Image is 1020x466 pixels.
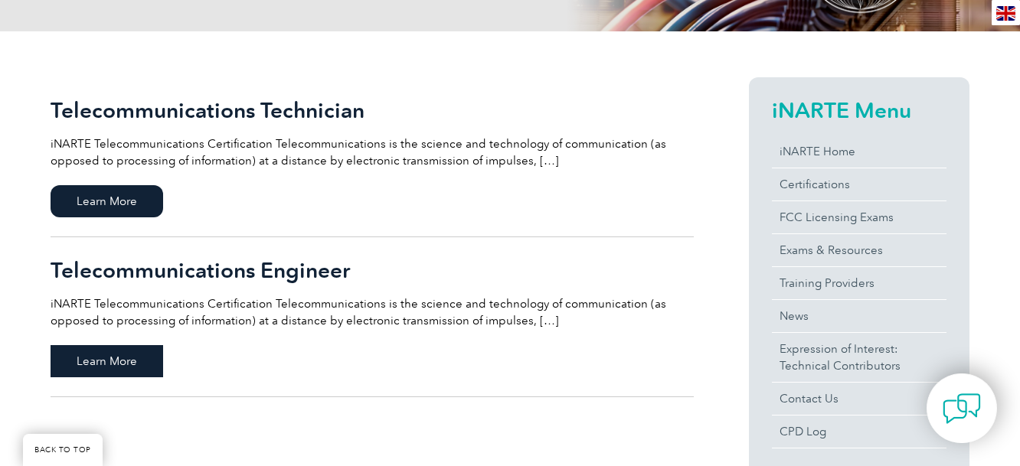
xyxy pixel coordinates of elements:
[772,135,946,168] a: iNARTE Home
[772,201,946,233] a: FCC Licensing Exams
[943,389,981,428] img: contact-chat.png
[51,98,694,122] h2: Telecommunications Technician
[51,258,694,282] h2: Telecommunications Engineer
[772,234,946,266] a: Exams & Resources
[51,295,694,329] p: iNARTE Telecommunications Certification Telecommunications is the science and technology of commu...
[996,6,1015,21] img: en
[772,383,946,415] a: Contact Us
[23,434,103,466] a: BACK TO TOP
[51,185,163,217] span: Learn More
[772,98,946,122] h2: iNARTE Menu
[772,267,946,299] a: Training Providers
[51,345,163,377] span: Learn More
[772,415,946,448] a: CPD Log
[772,333,946,382] a: Expression of Interest:Technical Contributors
[772,300,946,332] a: News
[51,135,694,169] p: iNARTE Telecommunications Certification Telecommunications is the science and technology of commu...
[772,168,946,200] a: Certifications
[51,77,694,237] a: Telecommunications Technician iNARTE Telecommunications Certification Telecommunications is the s...
[51,237,694,397] a: Telecommunications Engineer iNARTE Telecommunications Certification Telecommunications is the sci...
